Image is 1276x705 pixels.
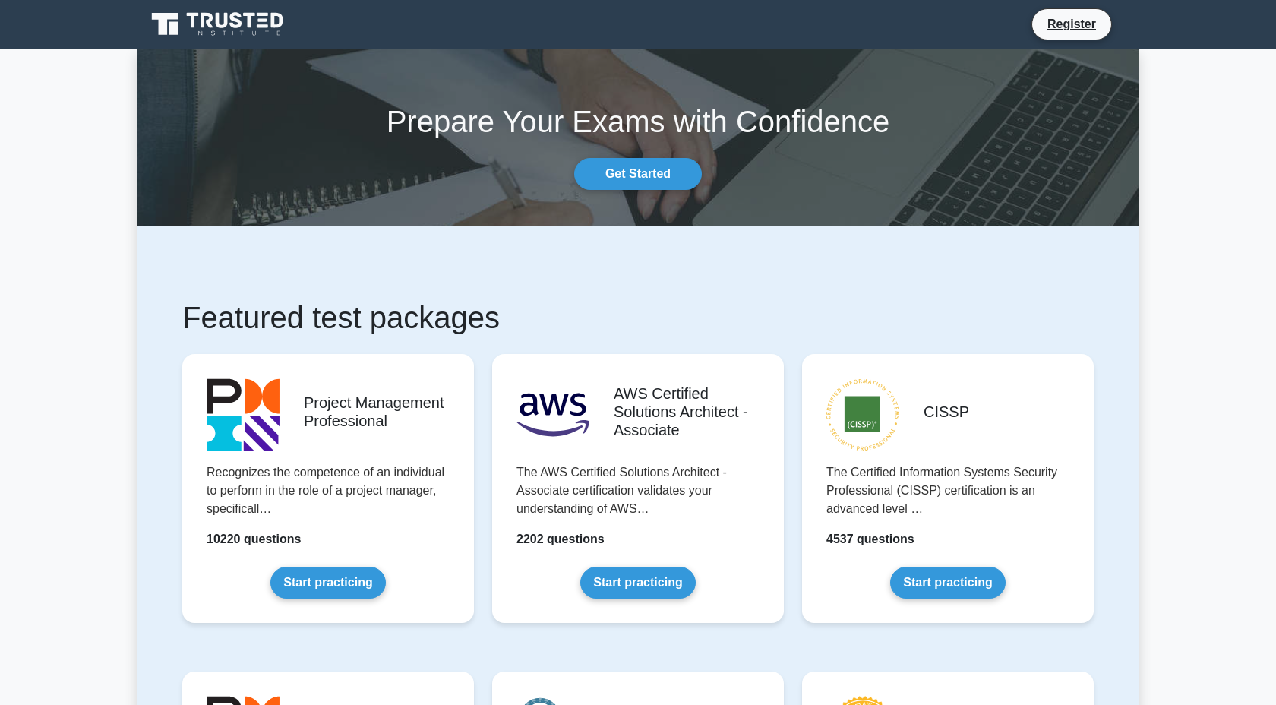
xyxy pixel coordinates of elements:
[182,299,1094,336] h1: Featured test packages
[270,567,385,599] a: Start practicing
[580,567,695,599] a: Start practicing
[1038,14,1105,33] a: Register
[137,103,1139,140] h1: Prepare Your Exams with Confidence
[574,158,702,190] a: Get Started
[890,567,1005,599] a: Start practicing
